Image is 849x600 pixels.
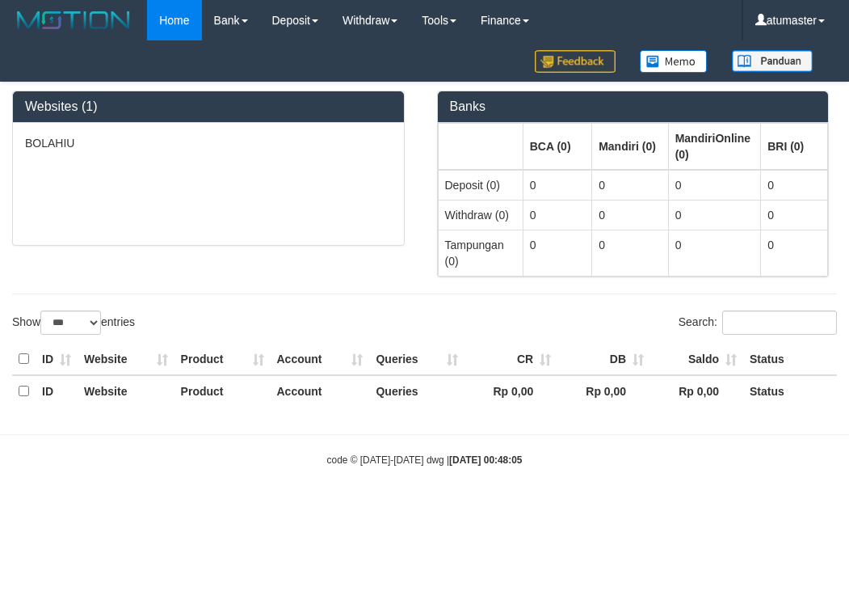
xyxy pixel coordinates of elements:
[78,344,174,375] th: Website
[668,170,760,201] td: 0
[438,170,523,201] td: Deposit (0)
[592,230,669,276] td: 0
[464,344,557,375] th: CR
[743,375,837,407] th: Status
[40,311,101,335] select: Showentries
[722,311,837,335] input: Search:
[174,344,271,375] th: Product
[438,230,523,276] td: Tampungan (0)
[450,99,817,114] h3: Banks
[679,311,837,335] label: Search:
[12,8,135,32] img: MOTION_logo.png
[523,170,591,201] td: 0
[668,123,760,170] th: Group: activate to sort column ascending
[743,344,837,375] th: Status
[36,344,78,375] th: ID
[464,375,557,407] th: Rp 0,00
[369,375,464,407] th: Queries
[640,50,708,73] img: Button%20Memo.svg
[174,375,271,407] th: Product
[12,311,135,335] label: Show entries
[438,200,523,230] td: Withdraw (0)
[732,50,813,72] img: panduan.png
[592,200,669,230] td: 0
[592,170,669,201] td: 0
[36,375,78,407] th: ID
[523,200,591,230] td: 0
[761,123,828,170] th: Group: activate to sort column ascending
[523,123,591,170] th: Group: activate to sort column ascending
[523,230,591,276] td: 0
[761,200,828,230] td: 0
[78,375,174,407] th: Website
[668,200,760,230] td: 0
[592,123,669,170] th: Group: activate to sort column ascending
[271,375,370,407] th: Account
[369,344,464,375] th: Queries
[535,50,616,73] img: Feedback.jpg
[650,375,743,407] th: Rp 0,00
[271,344,370,375] th: Account
[438,123,523,170] th: Group: activate to sort column ascending
[668,230,760,276] td: 0
[449,454,522,466] strong: [DATE] 00:48:05
[25,99,392,114] h3: Websites (1)
[25,135,392,151] p: BOLAHIU
[557,344,650,375] th: DB
[761,170,828,201] td: 0
[557,375,650,407] th: Rp 0,00
[650,344,743,375] th: Saldo
[761,230,828,276] td: 0
[327,454,523,466] small: code © [DATE]-[DATE] dwg |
